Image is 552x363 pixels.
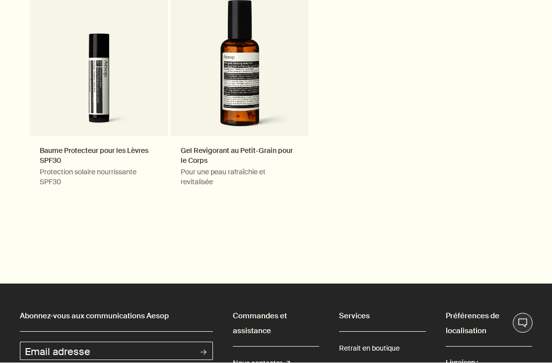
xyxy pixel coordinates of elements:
[20,309,213,324] h2: Abonnez-vous aux communications Aesop
[446,309,532,339] h2: Préférences de localisation
[339,309,425,324] h2: Services
[20,342,195,361] input: Email adresse
[513,313,533,333] button: Chat en direct
[233,309,319,339] h2: Commandes et assistance
[339,340,400,358] a: Retrait en boutique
